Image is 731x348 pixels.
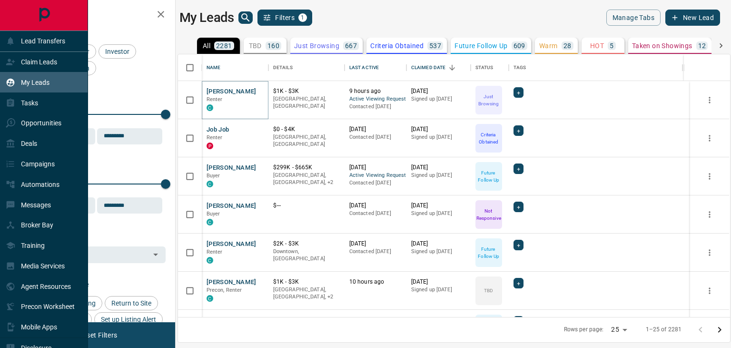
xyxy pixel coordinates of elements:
p: Signed up [DATE] [411,210,466,217]
div: Tags [514,54,526,81]
button: [PERSON_NAME] [207,278,257,287]
span: Buyer [207,173,220,179]
p: Signed up [DATE] [411,248,466,256]
button: New Lead [665,10,720,26]
p: Contacted [DATE] [349,103,402,111]
p: Contacted [DATE] [349,133,402,141]
span: + [517,202,520,212]
button: Open [149,248,162,261]
span: Renter [207,134,223,141]
div: Status [471,54,509,81]
div: Name [207,54,221,81]
button: more [702,246,717,260]
p: 28 [563,42,572,49]
div: Status [475,54,494,81]
p: [DATE] [411,240,466,248]
p: 5 [610,42,613,49]
button: Manage Tabs [606,10,661,26]
div: + [514,316,524,327]
p: $299K - $665K [273,164,340,172]
div: + [514,240,524,250]
span: Precon, Renter [207,287,242,293]
span: + [517,126,520,135]
p: $479K - $650K [273,316,340,324]
button: Reset Filters [72,327,123,343]
div: condos.ca [207,257,213,264]
button: Job Job [207,125,229,134]
div: condos.ca [207,181,213,187]
p: HOT [590,42,604,49]
div: Set up Listing Alert [94,312,163,327]
p: $1K - $3K [273,278,340,286]
p: Contacted [DATE] [349,248,402,256]
p: 2281 [216,42,232,49]
div: property.ca [207,143,213,149]
p: Future Follow Up [476,169,501,184]
div: Return to Site [105,296,158,310]
span: + [517,317,520,326]
p: [DATE] [349,316,402,324]
div: + [514,202,524,212]
p: Just Browsing [476,93,501,107]
button: Go to next page [710,320,729,339]
p: Rows per page: [564,326,604,334]
h1: My Leads [179,10,234,25]
button: more [702,284,717,298]
p: 10 hours ago [349,278,402,286]
span: Active Viewing Request [349,172,402,180]
button: [PERSON_NAME] [207,164,257,173]
button: search button [238,11,253,24]
p: Criteria Obtained [476,131,501,145]
button: more [702,169,717,184]
span: + [517,88,520,97]
div: Last Active [349,54,379,81]
p: 609 [514,42,525,49]
p: 12 [698,42,706,49]
div: condos.ca [207,104,213,111]
div: Claimed Date [411,54,446,81]
div: Claimed Date [406,54,471,81]
div: + [514,164,524,174]
p: $0 - $4K [273,125,340,133]
p: York Crosstown, Toronto [273,172,340,186]
p: [DATE] [411,278,466,286]
p: Signed up [DATE] [411,172,466,179]
p: All [203,42,210,49]
p: Contacted [DATE] [349,179,402,187]
button: [PERSON_NAME] [207,202,257,211]
div: Details [268,54,345,81]
p: [GEOGRAPHIC_DATA], [GEOGRAPHIC_DATA] [273,95,340,110]
span: + [517,240,520,250]
button: [PERSON_NAME] [207,316,257,325]
p: Downtown, [GEOGRAPHIC_DATA] [273,248,340,263]
p: $2K - $3K [273,240,340,248]
p: Warm [539,42,558,49]
div: + [514,278,524,288]
p: [DATE] [349,125,402,133]
button: more [702,93,717,107]
span: Set up Listing Alert [98,316,159,323]
p: Signed up [DATE] [411,95,466,103]
p: [DATE] [349,164,402,172]
p: 537 [429,42,441,49]
p: 160 [267,42,279,49]
p: $1K - $3K [273,87,340,95]
span: Active Viewing Request [349,95,402,103]
span: Return to Site [108,299,155,307]
p: [DATE] [349,202,402,210]
div: Investor [99,44,136,59]
p: Future Follow Up [476,246,501,260]
p: 667 [345,42,357,49]
div: 25 [607,323,630,337]
button: more [702,131,717,145]
p: Not Responsive [476,207,501,222]
button: [PERSON_NAME] [207,87,257,96]
div: Name [202,54,268,81]
span: Buyer [207,211,220,217]
button: [PERSON_NAME] [207,240,257,249]
p: Signed up [DATE] [411,133,466,141]
button: Sort [445,61,459,74]
p: 9 hours ago [349,87,402,95]
span: Renter [207,249,223,255]
span: + [517,278,520,288]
